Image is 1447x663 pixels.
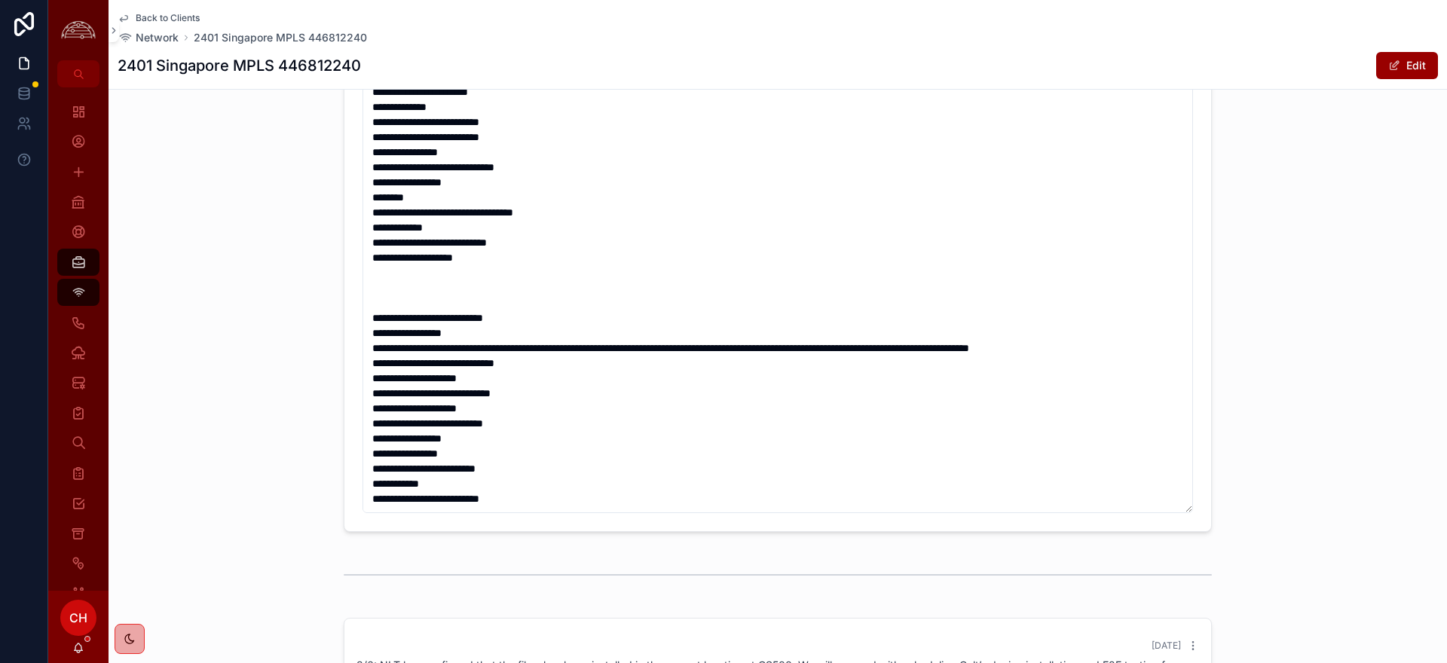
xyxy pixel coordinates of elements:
[1152,640,1181,651] span: [DATE]
[48,87,109,591] div: scrollable content
[136,30,179,45] span: Network
[118,12,200,24] a: Back to Clients
[69,609,87,627] span: CH
[194,30,367,45] a: 2401 Singapore MPLS 446812240
[136,12,200,24] span: Back to Clients
[118,30,179,45] a: Network
[1376,52,1438,79] button: Edit
[57,19,99,42] img: App logo
[118,55,361,76] h1: 2401 Singapore MPLS 446812240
